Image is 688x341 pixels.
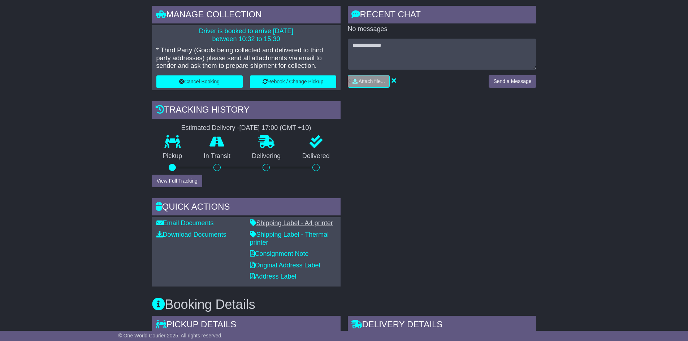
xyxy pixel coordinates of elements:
div: Delivery Details [348,316,536,335]
button: View Full Tracking [152,175,202,187]
button: Send a Message [489,75,536,88]
div: [DATE] 17:00 (GMT +10) [239,124,311,132]
a: Shipping Label - A4 printer [250,219,333,227]
a: Shipping Label - Thermal printer [250,231,329,246]
a: Email Documents [156,219,214,227]
a: Consignment Note [250,250,309,257]
a: Download Documents [156,231,226,238]
div: Pickup Details [152,316,341,335]
div: Estimated Delivery - [152,124,341,132]
h3: Booking Details [152,297,536,312]
p: Delivered [291,152,341,160]
button: Cancel Booking [156,75,243,88]
div: RECENT CHAT [348,6,536,25]
p: In Transit [193,152,241,160]
span: © One World Courier 2025. All rights reserved. [118,333,223,338]
button: Rebook / Change Pickup [250,75,336,88]
p: Pickup [152,152,193,160]
p: No messages [348,25,536,33]
p: Driver is booked to arrive [DATE] between 10:32 to 15:30 [156,27,336,43]
p: Delivering [241,152,292,160]
div: Quick Actions [152,198,341,218]
div: Manage collection [152,6,341,25]
p: * Third Party (Goods being collected and delivered to third party addresses) please send all atta... [156,47,336,70]
a: Address Label [250,273,297,280]
div: Tracking history [152,101,341,121]
a: Original Address Label [250,262,320,269]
